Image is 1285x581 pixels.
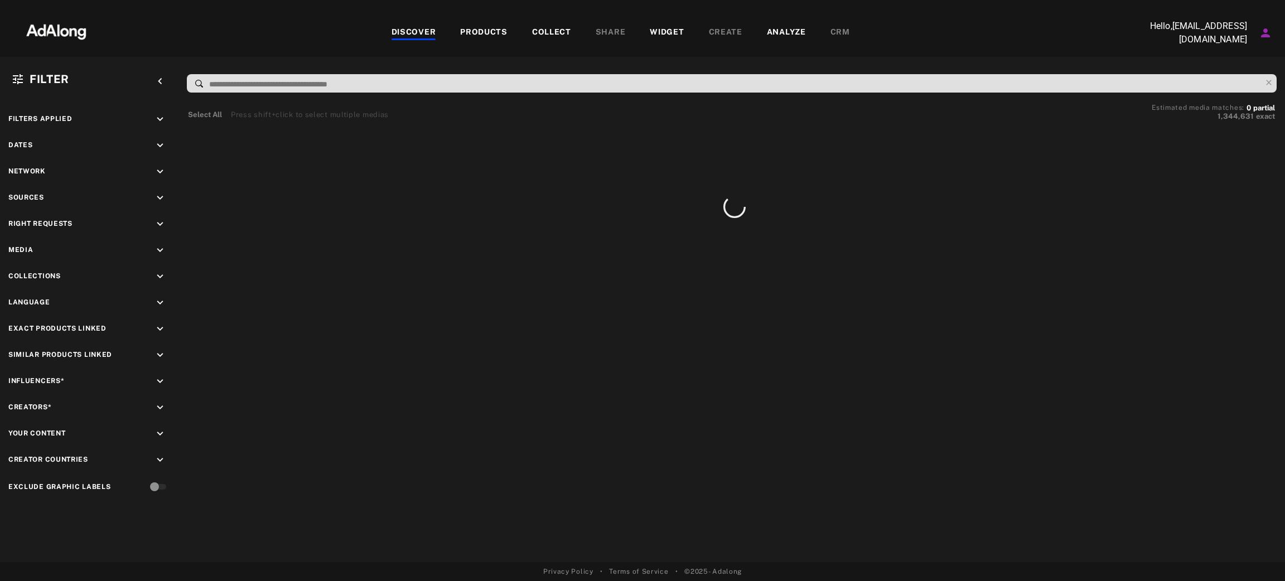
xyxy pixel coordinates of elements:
[154,244,166,256] i: keyboard_arrow_down
[8,377,64,385] span: Influencers*
[154,218,166,230] i: keyboard_arrow_down
[460,26,508,40] div: PRODUCTS
[7,14,105,47] img: 63233d7d88ed69de3c212112c67096b6.png
[154,323,166,335] i: keyboard_arrow_down
[684,567,742,577] span: © 2025 - Adalong
[8,482,110,492] div: Exclude Graphic Labels
[231,109,389,120] div: Press shift+click to select multiple medias
[609,567,668,577] a: Terms of Service
[8,220,73,227] span: Right Requests
[30,72,69,86] span: Filter
[188,109,222,120] button: Select All
[8,351,112,359] span: Similar Products Linked
[154,401,166,414] i: keyboard_arrow_down
[709,26,742,40] div: CREATE
[154,270,166,283] i: keyboard_arrow_down
[8,115,73,123] span: Filters applied
[154,139,166,152] i: keyboard_arrow_down
[8,141,33,149] span: Dates
[154,297,166,309] i: keyboard_arrow_down
[154,192,166,204] i: keyboard_arrow_down
[1152,104,1244,112] span: Estimated media matches:
[154,349,166,361] i: keyboard_arrow_down
[8,298,50,306] span: Language
[8,167,46,175] span: Network
[154,113,166,125] i: keyboard_arrow_down
[8,246,33,254] span: Media
[543,567,593,577] a: Privacy Policy
[650,26,684,40] div: WIDGET
[830,26,850,40] div: CRM
[675,567,678,577] span: •
[154,166,166,178] i: keyboard_arrow_down
[1136,20,1247,46] p: Hello, [EMAIL_ADDRESS][DOMAIN_NAME]
[154,454,166,466] i: keyboard_arrow_down
[8,456,88,463] span: Creator Countries
[1247,105,1275,111] button: 0partial
[8,193,44,201] span: Sources
[392,26,436,40] div: DISCOVER
[8,325,107,332] span: Exact Products Linked
[600,567,603,577] span: •
[154,375,166,388] i: keyboard_arrow_down
[8,272,61,280] span: Collections
[154,75,166,88] i: keyboard_arrow_left
[1256,23,1275,42] button: Account settings
[1218,112,1254,120] span: 1,344,631
[8,403,51,411] span: Creators*
[596,26,626,40] div: SHARE
[154,428,166,440] i: keyboard_arrow_down
[532,26,571,40] div: COLLECT
[1247,104,1251,112] span: 0
[767,26,806,40] div: ANALYZE
[1152,111,1275,122] button: 1,344,631exact
[8,429,65,437] span: Your Content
